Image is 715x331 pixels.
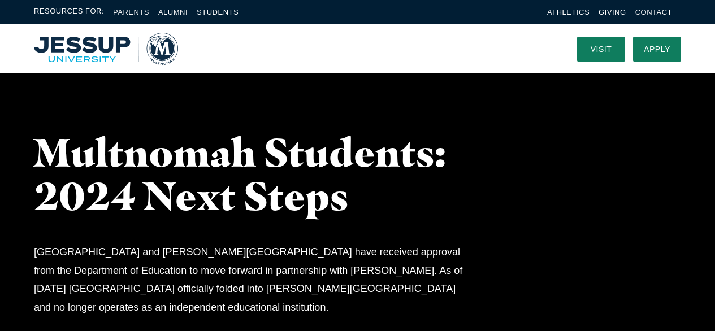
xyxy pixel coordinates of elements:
a: Giving [599,8,626,16]
a: Visit [577,37,625,62]
span: Resources For: [34,6,104,19]
a: Apply [633,37,681,62]
img: Multnomah University Logo [34,33,178,65]
a: Home [34,33,178,65]
a: Contact [635,8,672,16]
a: Alumni [158,8,188,16]
p: [GEOGRAPHIC_DATA] and [PERSON_NAME][GEOGRAPHIC_DATA] have received approval from the Department o... [34,243,465,316]
a: Athletics [547,8,590,16]
a: Parents [113,8,149,16]
h1: Multnomah Students: 2024 Next Steps [34,130,486,217]
a: Students [197,8,239,16]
